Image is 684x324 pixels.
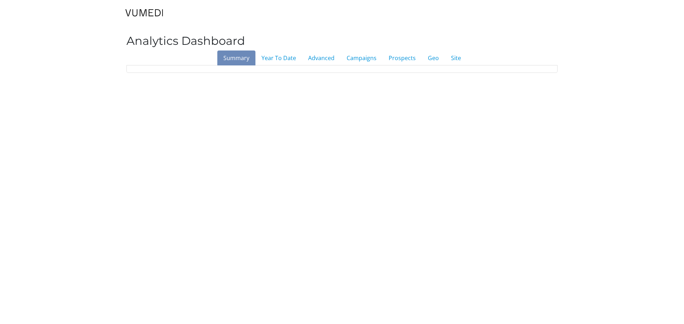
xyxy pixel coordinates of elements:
img: VuMedi Logo [125,9,163,16]
a: Summary [217,51,255,65]
a: Campaigns [341,51,383,65]
a: Site [445,51,467,65]
a: Geo [422,51,445,65]
a: Advanced [302,51,341,65]
a: Year To Date [255,51,302,65]
h2: Analytics Dashboard [126,34,558,48]
a: Prospects [383,51,422,65]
